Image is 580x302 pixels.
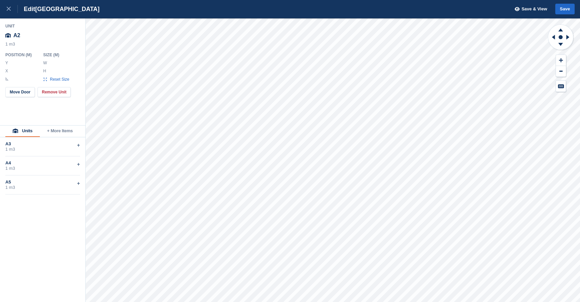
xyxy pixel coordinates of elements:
button: Save [555,4,575,15]
button: Zoom In [556,55,566,66]
div: A3 [5,141,80,147]
div: + [77,141,80,149]
img: angle-icn.0ed2eb85.svg [6,77,8,80]
div: A4 [5,160,80,166]
div: A41 m3+ [5,156,80,175]
label: W [43,60,47,66]
button: + More Items [40,126,80,137]
div: Edit [GEOGRAPHIC_DATA] [18,5,99,13]
div: 1 m3 [5,185,80,190]
span: Reset Size [50,76,70,82]
div: 1 m3 [5,147,80,152]
button: Units [5,126,40,137]
div: 1 m3 [5,166,80,171]
span: Save & View [521,6,547,12]
div: Position ( M ) [5,52,38,58]
div: A31 m3+ [5,137,80,156]
div: + [77,179,80,187]
button: Zoom Out [556,66,566,77]
label: X [5,68,9,74]
div: Unit [5,23,80,29]
div: 1 m3 [5,42,80,50]
label: H [43,68,47,74]
label: Y [5,60,9,66]
div: A5 [5,179,80,185]
button: Keyboard Shortcuts [556,81,566,92]
div: A2 [5,29,80,42]
button: Save & View [511,4,547,15]
div: + [77,160,80,168]
button: Remove Unit [38,87,71,97]
div: Size ( M ) [43,52,73,58]
button: Move Door [5,87,35,97]
div: A51 m3+ [5,175,80,195]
